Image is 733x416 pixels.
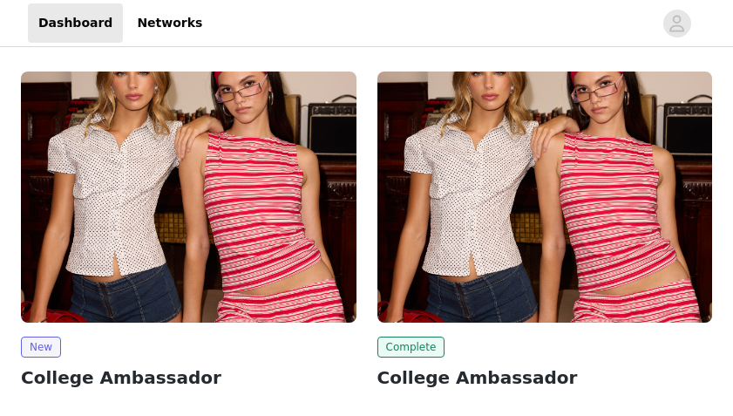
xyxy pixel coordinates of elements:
h2: College Ambassador [21,365,356,391]
span: New [21,337,61,358]
span: Complete [377,337,445,358]
h2: College Ambassador [377,365,713,391]
a: Dashboard [28,3,123,43]
a: Networks [126,3,213,43]
img: Edikted [21,72,356,323]
div: avatar [669,10,685,38]
img: Edikted [377,72,713,323]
